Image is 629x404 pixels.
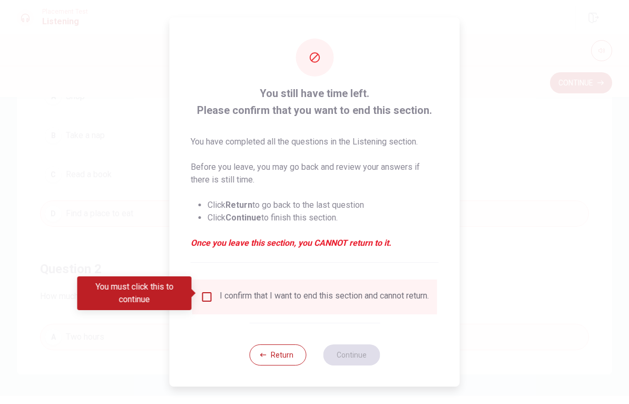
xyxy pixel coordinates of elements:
[249,344,306,365] button: Return
[191,161,439,186] p: Before you leave, you may go back and review your answers if there is still time.
[77,276,192,310] div: You must click this to continue
[191,85,439,119] span: You still have time left. Please confirm that you want to end this section.
[323,344,380,365] button: Continue
[208,211,439,224] li: Click to finish this section.
[208,199,439,211] li: Click to go back to the last question
[220,291,429,303] div: I confirm that I want to end this section and cannot return.
[191,136,439,148] p: You have completed all the questions in the Listening section.
[225,213,261,223] strong: Continue
[191,237,439,249] em: Once you leave this section, you CANNOT return to it.
[201,291,213,303] span: You must click this to continue
[225,200,252,210] strong: Return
